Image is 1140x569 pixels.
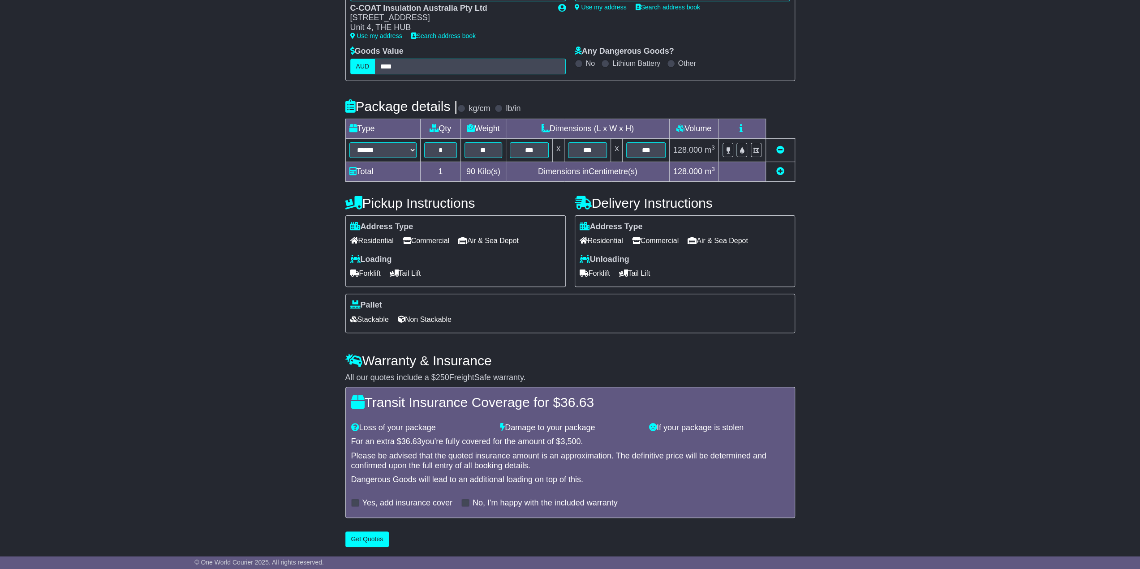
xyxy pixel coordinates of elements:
td: Volume [669,119,718,138]
td: Type [345,119,420,138]
td: x [611,138,623,162]
td: Weight [460,119,506,138]
label: Goods Value [350,47,404,56]
span: Residential [350,234,394,248]
a: Remove this item [776,145,784,154]
a: Add new item [776,167,784,176]
a: Search address book [411,32,476,39]
label: Address Type [350,222,413,232]
h4: Pickup Instructions [345,196,566,210]
span: 90 [466,167,475,176]
td: x [553,138,564,162]
div: Unit 4, THE HUB [350,23,549,33]
label: Unloading [580,255,629,265]
a: Use my address [575,4,627,11]
td: 1 [420,162,460,181]
h4: Package details | [345,99,458,114]
h4: Transit Insurance Coverage for $ [351,395,789,410]
sup: 3 [711,166,715,172]
span: © One World Courier 2025. All rights reserved. [194,559,324,566]
span: 36.63 [560,395,594,410]
div: Damage to your package [495,423,645,433]
span: 36.63 [401,437,422,446]
div: Dangerous Goods will lead to an additional loading on top of this. [351,475,789,485]
h4: Warranty & Insurance [345,353,795,368]
div: Please be advised that the quoted insurance amount is an approximation. The definitive price will... [351,451,789,471]
span: Air & Sea Depot [458,234,519,248]
h4: Delivery Instructions [575,196,795,210]
div: For an extra $ you're fully covered for the amount of $ . [351,437,789,447]
span: Forklift [350,266,381,280]
label: Yes, add insurance cover [362,498,452,508]
span: Commercial [403,234,449,248]
span: Tail Lift [619,266,650,280]
span: 128.000 [673,167,702,176]
div: Loss of your package [347,423,496,433]
label: Loading [350,255,392,265]
label: Any Dangerous Goods? [575,47,674,56]
td: Total [345,162,420,181]
div: [STREET_ADDRESS] [350,13,549,23]
td: Kilo(s) [460,162,506,181]
span: Commercial [632,234,679,248]
td: Qty [420,119,460,138]
span: Tail Lift [390,266,421,280]
td: Dimensions in Centimetre(s) [506,162,669,181]
span: Residential [580,234,623,248]
div: If your package is stolen [645,423,794,433]
label: Other [678,59,696,68]
span: m [705,167,715,176]
label: Pallet [350,300,382,310]
label: No, I'm happy with the included warranty [473,498,618,508]
button: Get Quotes [345,531,389,547]
a: Use my address [350,32,402,39]
label: Lithium Battery [612,59,660,68]
span: 3,500 [560,437,581,446]
span: Forklift [580,266,610,280]
div: All our quotes include a $ FreightSafe warranty. [345,373,795,383]
label: No [586,59,595,68]
span: Non Stackable [398,312,452,326]
label: kg/cm [469,104,490,114]
span: Air & Sea Depot [688,234,748,248]
td: Dimensions (L x W x H) [506,119,669,138]
label: Address Type [580,222,643,232]
div: C-COAT Insulation Australia Pty Ltd [350,4,549,13]
label: AUD [350,59,375,74]
span: 250 [436,373,449,382]
span: 128.000 [673,145,702,154]
label: lb/in [506,104,521,114]
span: Stackable [350,312,389,326]
sup: 3 [711,144,715,151]
a: Search address book [636,4,700,11]
span: m [705,145,715,154]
